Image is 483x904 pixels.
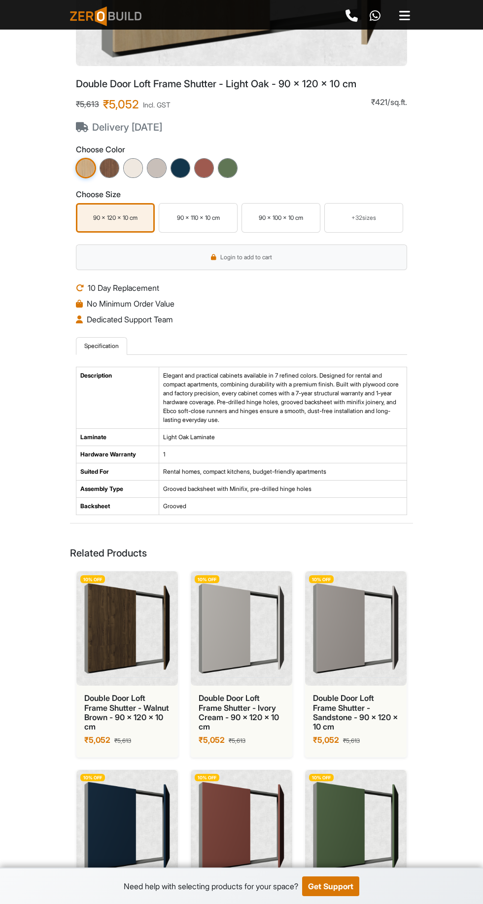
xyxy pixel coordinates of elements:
[194,158,214,178] img: Earth Brown
[76,190,407,199] h3: Choose Size
[199,579,284,678] img: Double Door Loft Frame Shutter - Ivory Cream - 90 x 120 x 10 cm
[76,463,159,481] td: Suited For
[76,282,407,294] li: 10 Day Replacement
[302,876,359,896] button: Get Support
[161,213,235,222] div: 90 x 110 x 10 cm
[124,880,298,892] div: Need help with selecting products for your space?
[329,213,399,222] div: + 32 sizes
[123,158,143,178] img: Ivory Cream
[76,571,178,758] a: Double Door Loft Frame Shutter - Walnut Brown - 90 x 120 x 10 cm10% OFFDouble Door Loft Frame Shu...
[114,737,131,744] span: ₹5,613
[76,337,127,355] a: Specification
[199,778,284,876] img: Double Door Loft Frame Shutter - Earth Brown - 90 x 120 x 10 cm
[76,78,407,90] h1: Double Door Loft Frame Shutter - Light Oak - 90 x 120 x 10 cm
[159,463,407,481] td: Rental homes, compact kitchens, budget-friendly apartments
[76,429,159,446] td: Laminate
[313,778,399,876] img: Double Door Loft Frame Shutter - English Green - 90 x 120 x 10 cm
[80,575,105,583] span: 10 % OFF
[195,774,219,781] span: 10 % OFF
[159,446,407,463] td: 1
[159,498,407,515] td: Grooved
[199,735,225,745] span: ₹5,052
[229,737,245,744] span: ₹5,613
[147,158,167,178] img: Sandstone
[100,158,119,178] img: Walnut Brown
[244,213,318,222] div: 90 x 100 x 10 cm
[84,778,170,876] img: Double Door Loft Frame Shutter - Graphite Blue - 90 x 120 x 10 cm
[309,774,334,781] span: 10 % OFF
[159,481,407,498] td: Grooved backsheet with Minifix, pre-drilled hinge holes
[371,98,407,107] span: ₹421/sq.ft.
[103,98,139,111] span: ₹5,052
[75,158,96,178] img: Light Oak
[313,694,399,731] div: Double Door Loft Frame Shutter - Sandstone - 90 x 120 x 10 cm
[309,575,334,583] span: 10 % OFF
[79,213,151,222] div: 90 x 120 x 10 cm
[313,579,399,678] img: Double Door Loft Frame Shutter - Sandstone - 90 x 120 x 10 cm
[220,253,272,262] span: Login to add to cart
[80,774,105,781] span: 10 % OFF
[143,100,171,110] span: Incl. GST
[343,737,360,744] span: ₹5,613
[76,298,407,310] li: No Minimum Order Value
[84,579,170,678] img: Double Door Loft Frame Shutter - Walnut Brown - 90 x 120 x 10 cm
[76,446,159,463] td: Hardware Warranty
[171,158,190,178] img: Graphite Blue
[84,694,170,731] div: Double Door Loft Frame Shutter - Walnut Brown - 90 x 120 x 10 cm
[218,158,238,178] img: English Green
[76,481,159,498] td: Assembly Type
[190,571,293,758] a: Double Door Loft Frame Shutter - Ivory Cream - 90 x 120 x 10 cm10% OFFDouble Door Loft Frame Shut...
[76,367,159,429] td: Description
[70,547,413,559] h4: Related Products
[84,735,110,745] span: ₹5,052
[76,498,159,515] td: Backsheet
[199,694,284,731] div: Double Door Loft Frame Shutter - Ivory Cream - 90 x 120 x 10 cm
[76,121,171,133] span: Delivery [DATE]
[313,735,339,745] span: ₹5,052
[76,313,407,325] li: Dedicated Support Team
[159,429,407,446] td: Light Oak Laminate
[159,367,407,429] td: Elegant and practical cabinets available in 7 refined colors. Designed for rental and compact apa...
[76,100,99,109] span: ₹5,613
[76,145,407,154] h3: Choose Color
[70,6,141,26] img: ZeroBuild logo
[305,571,407,758] a: Double Door Loft Frame Shutter - Sandstone - 90 x 120 x 10 cm10% OFFDouble Door Loft Frame Shutte...
[195,575,219,583] span: 10 % OFF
